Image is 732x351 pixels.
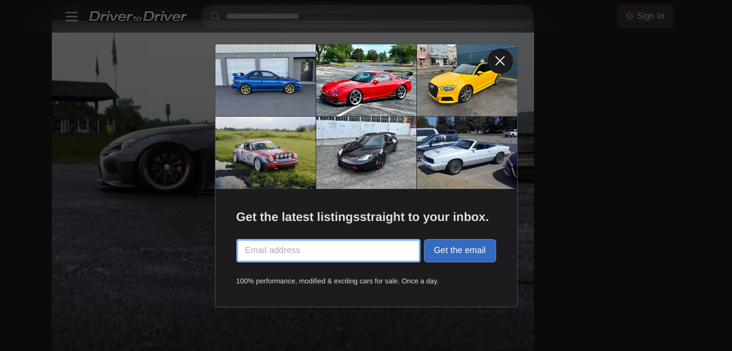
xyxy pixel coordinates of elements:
[434,245,486,255] span: Get the email
[236,239,420,262] input: Email address
[215,44,517,189] img: cars cover photo
[424,239,496,262] button: Get the email
[236,276,496,286] small: 100% performance, modified & exciting cars for sale. Once a day.
[236,210,496,224] h2: Get the latest listings straight to your inbox.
